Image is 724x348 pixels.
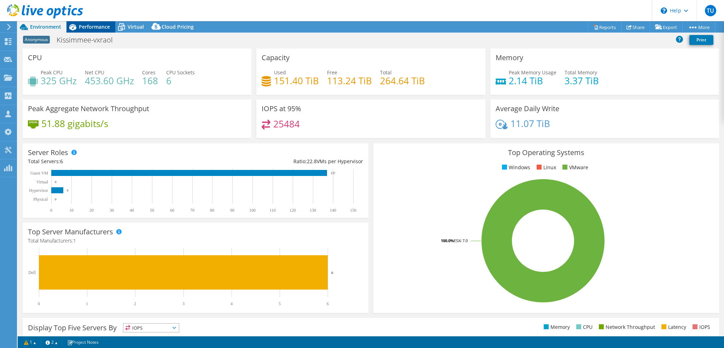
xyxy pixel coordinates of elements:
h3: Server Roles [28,149,68,156]
li: Linux [535,164,556,171]
h3: Memory [496,54,523,62]
h4: 151.40 TiB [274,77,319,85]
tspan: ESXi 7.0 [454,238,468,243]
span: IOPS [123,324,179,332]
span: Total [380,69,392,76]
span: Used [274,69,286,76]
li: CPU [574,323,592,331]
h3: Average Daily Write [496,105,559,113]
span: CPU Sockets [166,69,195,76]
text: 90 [230,208,234,213]
text: Physical [33,197,48,202]
span: Virtual [128,23,144,30]
a: Reports [588,22,621,33]
span: Free [327,69,337,76]
span: Net CPU [85,69,104,76]
tspan: 100.0% [441,238,454,243]
text: 150 [350,208,356,213]
text: 6 [67,189,69,192]
text: Virtual [36,179,48,184]
a: More [682,22,715,33]
li: IOPS [691,323,710,331]
h4: 168 [142,77,158,85]
span: 22.8 [307,158,317,165]
h4: 6 [166,77,195,85]
li: Latency [660,323,686,331]
h4: Total Manufacturers: [28,237,363,245]
text: 5 [279,301,281,306]
text: Hypervisor [29,188,48,193]
text: 0 [38,301,40,306]
span: 6 [60,158,63,165]
text: 120 [290,208,296,213]
text: 6 [331,270,333,275]
svg: \n [661,7,667,14]
li: VMware [561,164,588,171]
h4: 453.60 GHz [85,77,134,85]
h3: IOPS at 95% [262,105,301,113]
h4: 325 GHz [41,77,77,85]
text: 30 [110,208,114,213]
text: 80 [210,208,214,213]
h4: 11.07 TiB [510,120,550,127]
span: 1 [73,237,76,244]
div: Ratio: VMs per Hypervisor [195,158,363,165]
a: Export [650,22,683,33]
text: 60 [170,208,174,213]
h4: 51.88 gigabits/s [41,120,108,127]
text: 50 [150,208,154,213]
text: 70 [190,208,194,213]
text: 4 [230,301,233,306]
span: Performance [79,23,110,30]
div: Total Servers: [28,158,195,165]
text: 20 [89,208,94,213]
h3: Capacity [262,54,290,62]
li: Network Throughput [597,323,655,331]
span: Cloud Pricing [162,23,194,30]
li: Memory [542,323,570,331]
h3: Top Operating Systems [379,149,714,156]
a: Project Notes [62,338,104,347]
text: 0 [50,208,52,213]
span: Cores [142,69,156,76]
span: Environment [30,23,61,30]
h1: Kissimmee-vxraol [53,36,124,44]
h4: 2.14 TiB [509,77,556,85]
h3: CPU [28,54,42,62]
h4: 25484 [273,120,300,128]
a: Print [689,35,713,45]
text: 6 [327,301,329,306]
span: Peak Memory Usage [509,69,556,76]
text: 137 [331,171,335,175]
text: 100 [249,208,256,213]
text: 10 [69,208,74,213]
span: TU [705,5,716,16]
h3: Peak Aggregate Network Throughput [28,105,149,113]
h3: Top Server Manufacturers [28,228,113,236]
h4: 3.37 TiB [565,77,599,85]
text: Guest VM [30,171,48,176]
text: 130 [310,208,316,213]
span: Peak CPU [41,69,63,76]
h4: 113.24 TiB [327,77,372,85]
text: 40 [130,208,134,213]
span: Total Memory [565,69,597,76]
a: Share [621,22,650,33]
text: 2 [134,301,136,306]
text: 140 [330,208,336,213]
span: Anonymous [23,36,50,44]
a: 2 [41,338,63,347]
text: 3 [182,301,185,306]
text: 0 [55,198,57,201]
text: 110 [269,208,276,213]
text: Dell [28,270,36,275]
text: 1 [86,301,88,306]
text: 0 [55,180,57,184]
a: 1 [19,338,41,347]
li: Windows [500,164,530,171]
h4: 264.64 TiB [380,77,425,85]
